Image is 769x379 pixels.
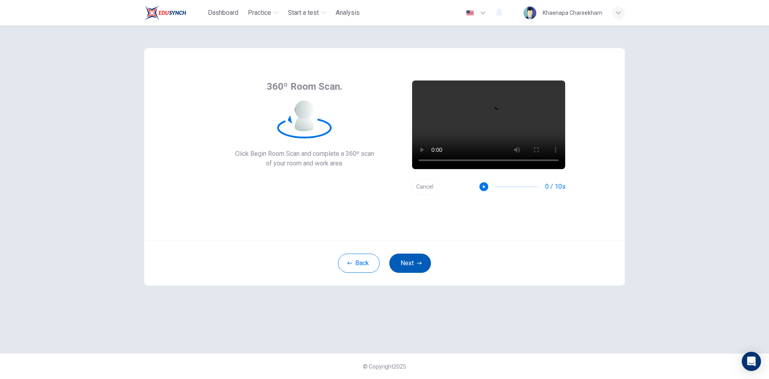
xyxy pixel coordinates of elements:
span: Dashboard [208,8,238,18]
img: Profile picture [523,6,536,19]
span: © Copyright 2025 [363,363,406,370]
span: of your room and work area. [235,159,374,168]
span: 0 / 10s [545,182,566,192]
div: Khaenapa Chareekham [543,8,602,18]
button: Start a test [285,6,329,20]
a: Train Test logo [144,5,205,21]
button: Analysis [332,6,363,20]
button: Dashboard [205,6,242,20]
button: Back [338,254,380,273]
span: 360º Room Scan. [267,80,342,93]
button: Cancel [412,179,437,195]
button: Practice [245,6,282,20]
span: Practice [248,8,271,18]
div: Open Intercom Messenger [742,352,761,371]
img: en [465,10,475,16]
span: Click Begin Room Scan and complete a 360º scan [235,149,374,159]
span: Start a test [288,8,319,18]
img: Train Test logo [144,5,186,21]
span: Analysis [336,8,360,18]
button: Next [389,254,431,273]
